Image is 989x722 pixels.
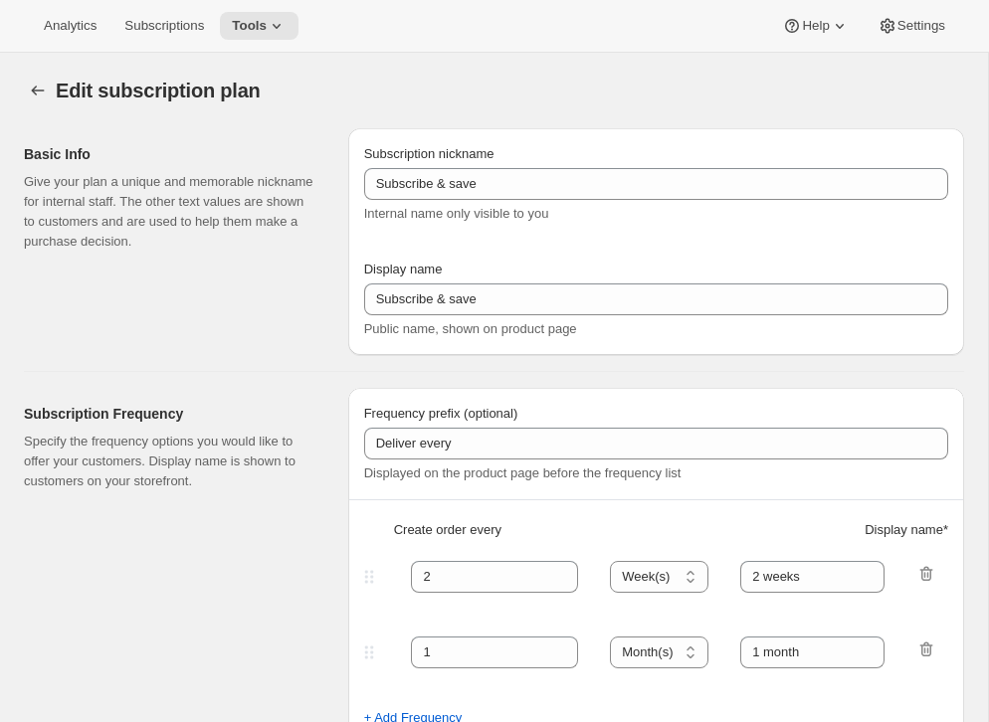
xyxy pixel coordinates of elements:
[364,283,948,315] input: Subscribe & Save
[24,172,316,252] p: Give your plan a unique and memorable nickname for internal staff. The other text values are show...
[220,12,298,40] button: Tools
[44,18,97,34] span: Analytics
[364,146,494,161] span: Subscription nickname
[897,18,945,34] span: Settings
[364,406,518,421] span: Frequency prefix (optional)
[364,321,577,336] span: Public name, shown on product page
[24,432,316,491] p: Specify the frequency options you would like to offer your customers. Display name is shown to cu...
[770,12,861,40] button: Help
[740,636,885,668] input: 1 month
[865,520,948,540] span: Display name *
[24,144,316,164] h2: Basic Info
[740,561,885,593] input: 1 month
[364,168,948,200] input: Subscribe & Save
[32,12,108,40] button: Analytics
[24,404,316,424] h2: Subscription Frequency
[364,262,443,276] span: Display name
[866,12,957,40] button: Settings
[124,18,204,34] span: Subscriptions
[364,428,948,459] input: Deliver every
[24,77,52,104] button: Subscription plans
[56,80,261,101] span: Edit subscription plan
[394,520,501,540] span: Create order every
[364,206,549,221] span: Internal name only visible to you
[364,465,682,480] span: Displayed on the product page before the frequency list
[802,18,829,34] span: Help
[232,18,267,34] span: Tools
[112,12,216,40] button: Subscriptions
